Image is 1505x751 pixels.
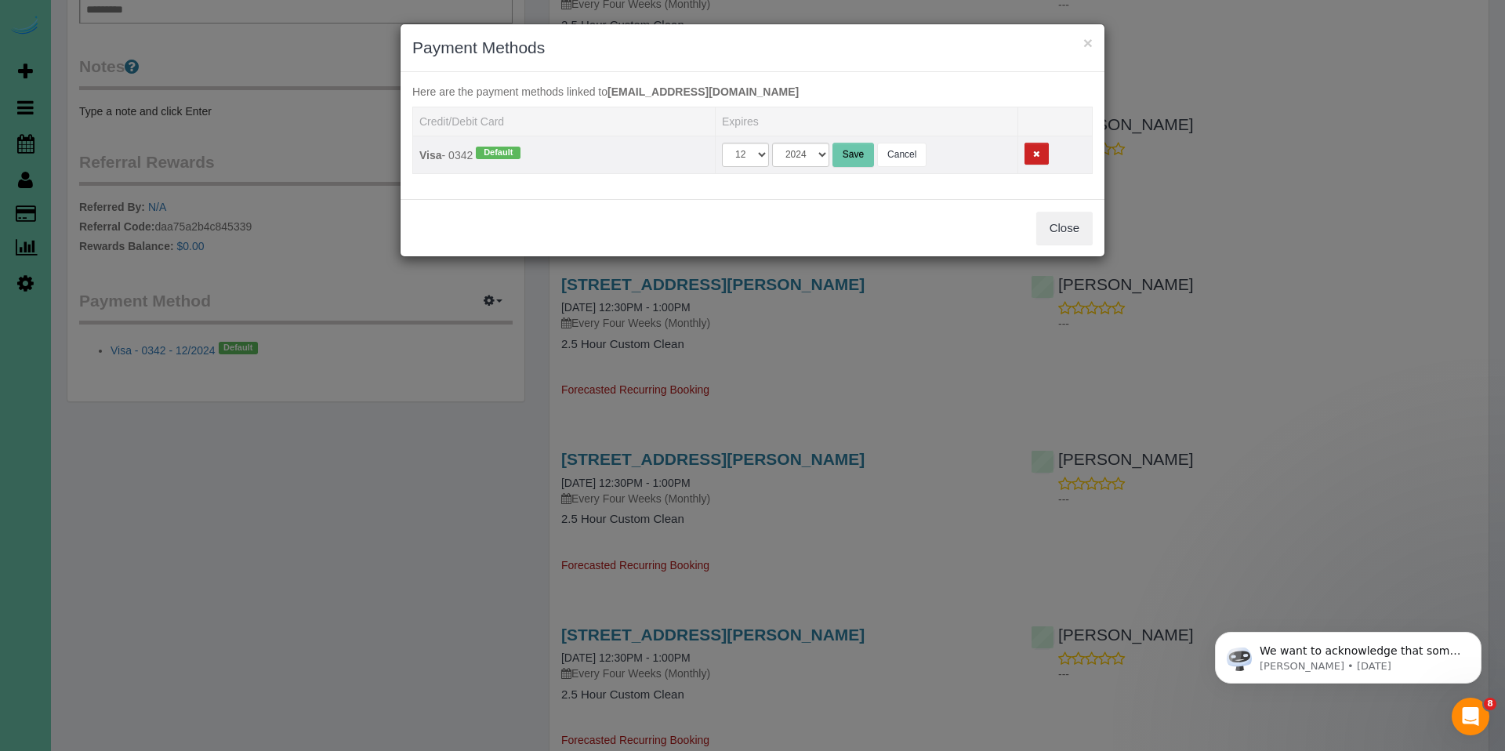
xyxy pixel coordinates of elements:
[68,45,270,260] span: We want to acknowledge that some users may be experiencing lag or slower performance in our softw...
[412,36,1093,60] h3: Payment Methods
[877,143,927,167] button: Cancel
[716,136,1018,173] td: Expired
[1191,599,1505,709] iframe: Intercom notifications message
[1036,212,1093,245] button: Close
[1083,34,1093,51] button: ×
[716,107,1018,136] th: Expires
[419,149,442,161] strong: Visa
[412,84,1093,100] p: Here are the payment methods linked to
[1452,698,1489,735] iframe: Intercom live chat
[832,143,874,167] button: Save
[413,136,716,173] td: Credit/Debit Card
[401,24,1104,256] sui-modal: Payment Methods
[607,85,799,98] strong: [EMAIL_ADDRESS][DOMAIN_NAME]
[68,60,270,74] p: Message from Ellie, sent 3d ago
[1484,698,1496,710] span: 8
[476,147,520,159] span: Default
[413,107,716,136] th: Credit/Debit Card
